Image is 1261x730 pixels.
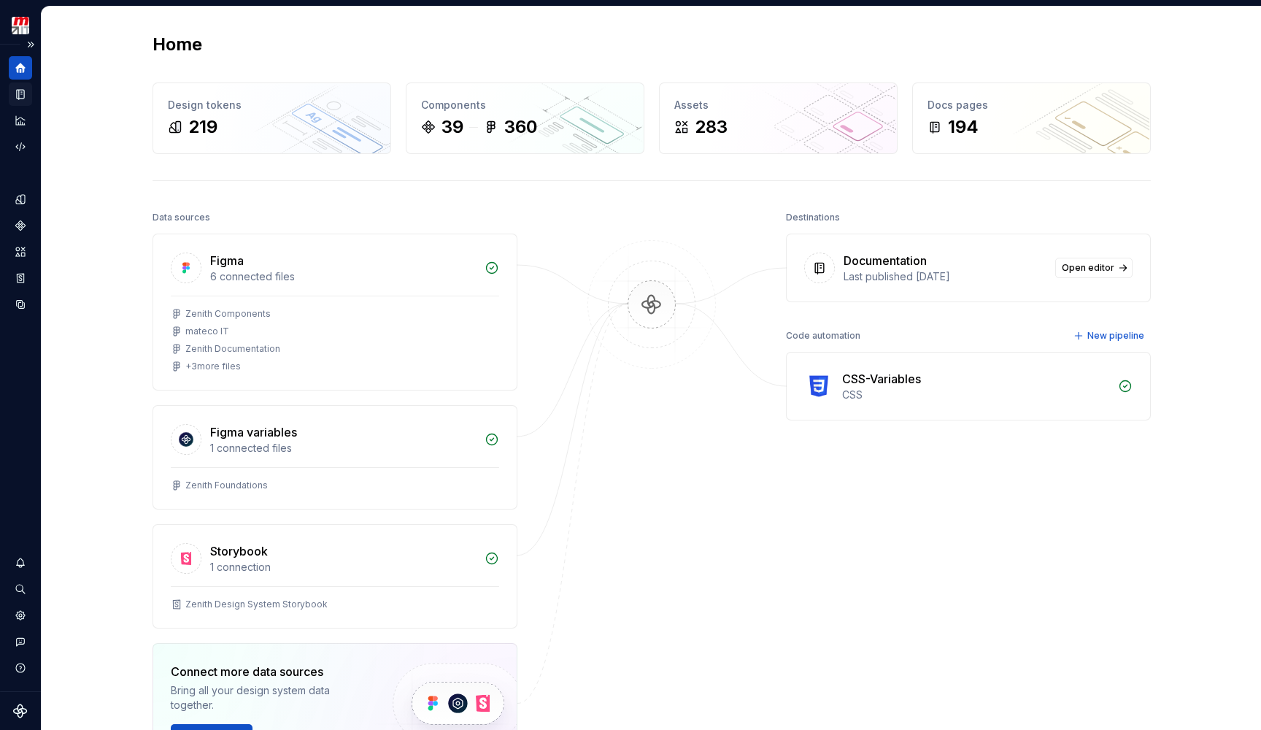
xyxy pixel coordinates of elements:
div: mateco IT [185,326,229,337]
div: Last published [DATE] [844,269,1046,284]
h2: Home [153,33,202,56]
div: Data sources [153,207,210,228]
span: New pipeline [1087,330,1144,342]
a: Components39360 [406,82,644,154]
div: Assets [674,98,882,112]
a: Data sources [9,293,32,316]
div: Connect more data sources [171,663,368,680]
div: Storybook [210,542,268,560]
div: Bring all your design system data together. [171,683,368,712]
div: 194 [948,115,979,139]
a: Figma6 connected filesZenith Componentsmateco ITZenith Documentation+3more files [153,234,517,391]
span: Open editor [1062,262,1114,274]
a: Open editor [1055,258,1133,278]
a: Storybook stories [9,266,32,290]
button: Search ⌘K [9,577,32,601]
div: Components [421,98,629,112]
div: CSS [842,388,1109,402]
div: Zenith Documentation [185,343,280,355]
a: Settings [9,604,32,627]
a: Documentation [9,82,32,106]
img: e95d57dd-783c-4905-b3fc-0c5af85c8823.png [12,17,29,34]
svg: Supernova Logo [13,704,28,718]
div: Documentation [844,252,927,269]
a: Storybook1 connectionZenith Design System Storybook [153,524,517,629]
a: Home [9,56,32,80]
div: + 3 more files [185,361,241,372]
div: Docs pages [928,98,1135,112]
a: Code automation [9,135,32,158]
div: Zenith Design System Storybook [185,599,328,610]
div: Figma [210,252,244,269]
div: 6 connected files [210,269,476,284]
div: 283 [695,115,728,139]
div: 1 connected files [210,441,476,456]
div: Figma variables [210,423,297,441]
a: Analytics [9,109,32,132]
a: Assets283 [659,82,898,154]
div: Zenith Components [185,308,271,320]
div: Destinations [786,207,840,228]
button: New pipeline [1069,326,1151,346]
div: Code automation [786,326,860,346]
div: 360 [504,115,537,139]
button: Notifications [9,551,32,575]
div: CSS-Variables [842,370,921,388]
a: Design tokens [9,188,32,211]
a: Docs pages194 [912,82,1151,154]
a: Components [9,214,32,237]
button: Contact support [9,630,32,653]
div: 39 [441,115,463,139]
div: 219 [188,115,217,139]
a: Design tokens219 [153,82,391,154]
div: 1 connection [210,560,476,575]
a: Assets [9,240,32,264]
div: Design tokens [168,98,376,112]
a: Figma variables1 connected filesZenith Foundations [153,405,517,510]
div: Zenith Foundations [185,480,268,491]
button: Expand sidebar [20,34,41,55]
